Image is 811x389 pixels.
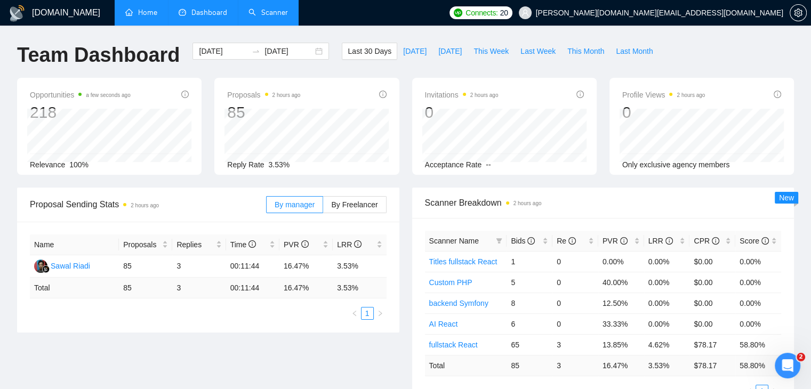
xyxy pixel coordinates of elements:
[644,251,690,272] td: 0.00%
[269,160,290,169] span: 3.53%
[712,237,719,245] span: info-circle
[86,92,130,98] time: a few seconds ago
[620,237,628,245] span: info-circle
[119,278,172,298] td: 85
[191,8,227,17] span: Dashboard
[361,307,374,320] li: 1
[527,237,535,245] span: info-circle
[507,313,552,334] td: 6
[494,233,504,249] span: filter
[775,353,800,378] iframe: Intercom live chat
[576,91,584,98] span: info-circle
[790,9,807,17] a: setting
[561,43,610,60] button: This Month
[689,313,735,334] td: $0.00
[429,237,479,245] span: Scanner Name
[521,9,529,17] span: user
[507,355,552,376] td: 85
[172,234,226,255] th: Replies
[689,272,735,293] td: $0.00
[284,240,309,249] span: PVR
[227,102,300,123] div: 85
[301,240,309,248] span: info-circle
[34,261,90,270] a: SRSawal Riadi
[598,293,644,313] td: 12.50%
[425,102,499,123] div: 0
[644,293,690,313] td: 0.00%
[272,92,301,98] time: 2 hours ago
[429,320,458,328] a: AI React
[227,88,300,101] span: Proposals
[689,293,735,313] td: $0.00
[790,9,806,17] span: setting
[496,238,502,244] span: filter
[248,8,288,17] a: searchScanner
[248,240,256,248] span: info-circle
[331,200,378,209] span: By Freelancer
[429,257,497,266] a: Titles fullstack React
[425,355,507,376] td: Total
[264,45,313,57] input: End date
[761,237,769,245] span: info-circle
[774,91,781,98] span: info-circle
[797,353,805,361] span: 2
[226,255,279,278] td: 00:11:44
[252,47,260,55] span: to
[429,341,478,349] a: fullstack React
[17,43,180,68] h1: Team Dashboard
[616,45,653,57] span: Last Month
[362,307,373,319] a: 1
[30,234,119,255] th: Name
[735,313,781,334] td: 0.00%
[507,293,552,313] td: 8
[275,200,315,209] span: By manager
[337,240,362,249] span: LRR
[648,237,673,245] span: LRR
[351,310,358,317] span: left
[42,265,50,273] img: gigradar-bm.png
[507,272,552,293] td: 5
[644,355,690,376] td: 3.53 %
[598,334,644,355] td: 13.85%
[172,278,226,298] td: 3
[379,91,387,98] span: info-circle
[470,92,499,98] time: 2 hours ago
[119,255,172,278] td: 85
[230,240,256,249] span: Time
[552,293,598,313] td: 0
[465,7,497,19] span: Connects:
[429,299,488,307] a: backend Symfony
[176,239,213,250] span: Replies
[348,307,361,320] button: left
[279,255,333,278] td: 16.47%
[125,8,157,17] a: homeHome
[610,43,659,60] button: Last Month
[689,355,735,376] td: $ 78.17
[486,160,491,169] span: --
[348,45,391,57] span: Last 30 Days
[735,334,781,355] td: 58.80%
[69,160,89,169] span: 100%
[438,45,462,57] span: [DATE]
[227,160,264,169] span: Reply Rate
[199,45,247,57] input: Start date
[507,334,552,355] td: 65
[226,278,279,298] td: 00:11:44
[30,198,266,211] span: Proposal Sending Stats
[598,251,644,272] td: 0.00%
[468,43,515,60] button: This Week
[622,102,705,123] div: 0
[131,202,159,208] time: 2 hours ago
[425,160,482,169] span: Acceptance Rate
[9,5,26,22] img: logo
[279,278,333,298] td: 16.47 %
[432,43,468,60] button: [DATE]
[425,196,782,209] span: Scanner Breakdown
[354,240,362,248] span: info-circle
[567,45,604,57] span: This Month
[515,43,561,60] button: Last Week
[172,255,226,278] td: 3
[30,278,119,298] td: Total
[740,237,768,245] span: Score
[119,234,172,255] th: Proposals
